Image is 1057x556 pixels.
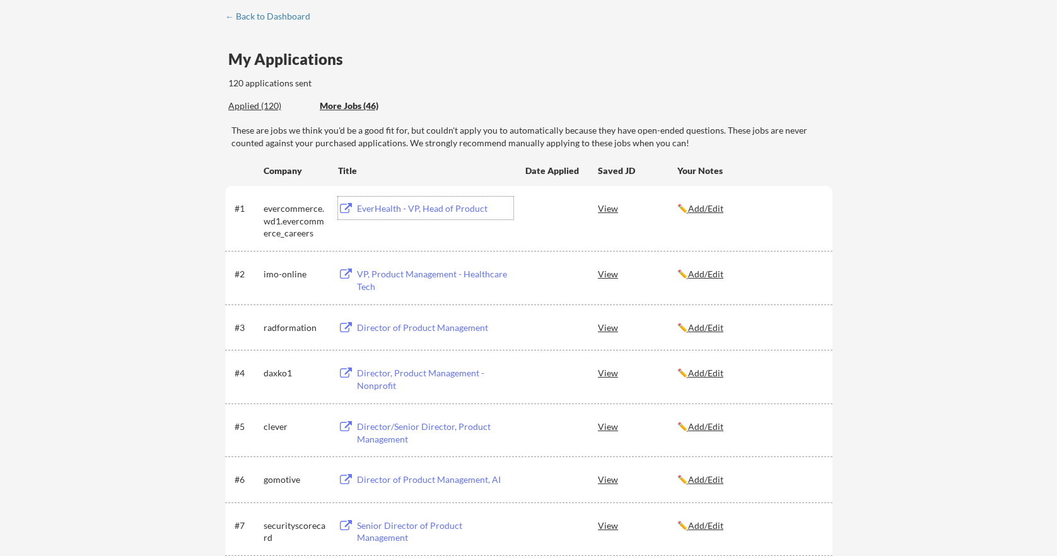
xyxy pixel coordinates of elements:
div: radformation [264,321,327,334]
div: securityscorecard [264,519,327,544]
div: Director of Product Management [357,321,513,334]
div: My Applications [228,52,353,67]
div: Saved JD [598,159,677,182]
div: These are all the jobs you've been applied to so far. [228,100,310,113]
div: ← Back to Dashboard [225,12,320,21]
div: View [598,316,677,339]
div: Date Applied [525,165,581,177]
div: #7 [235,519,259,532]
div: View [598,262,677,285]
div: These are job applications we think you'd be a good fit for, but couldn't apply you to automatica... [320,100,412,113]
u: Add/Edit [688,474,723,485]
div: #4 [235,367,259,379]
div: imo-online [264,268,327,281]
div: ✏️ [677,519,821,532]
div: ✏️ [677,420,821,433]
div: #1 [235,202,259,215]
div: ✏️ [677,268,821,281]
div: These are jobs we think you'd be a good fit for, but couldn't apply you to automatically because ... [231,124,832,149]
u: Add/Edit [688,269,723,279]
div: #5 [235,420,259,433]
div: Your Notes [677,165,821,177]
div: ✏️ [677,367,821,379]
div: daxko1 [264,367,327,379]
div: View [598,197,677,219]
div: View [598,514,677,536]
u: Add/Edit [688,520,723,531]
div: View [598,361,677,384]
u: Add/Edit [688,322,723,333]
div: Director/Senior Director, Product Management [357,420,513,445]
div: Director, Product Management - Nonprofit [357,367,513,391]
div: ✏️ [677,321,821,334]
div: View [598,415,677,437]
div: Director of Product Management, AI [357,473,513,486]
div: Title [338,165,513,177]
div: VP, Product Management - Healthcare Tech [357,268,513,292]
div: ✏️ [677,473,821,486]
div: Senior Director of Product Management [357,519,513,544]
div: #3 [235,321,259,334]
a: ← Back to Dashboard [225,11,320,24]
div: More Jobs (46) [320,100,412,112]
u: Add/Edit [688,368,723,378]
div: #2 [235,268,259,281]
div: evercommerce.wd1.evercommerce_careers [264,202,327,240]
div: ✏️ [677,202,821,215]
div: Applied (120) [228,100,310,112]
div: EverHealth - VP, Head of Product [357,202,513,215]
div: View [598,468,677,490]
div: 120 applications sent [228,77,472,90]
div: #6 [235,473,259,486]
div: gomotive [264,473,327,486]
u: Add/Edit [688,421,723,432]
u: Add/Edit [688,203,723,214]
div: clever [264,420,327,433]
div: Company [264,165,327,177]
